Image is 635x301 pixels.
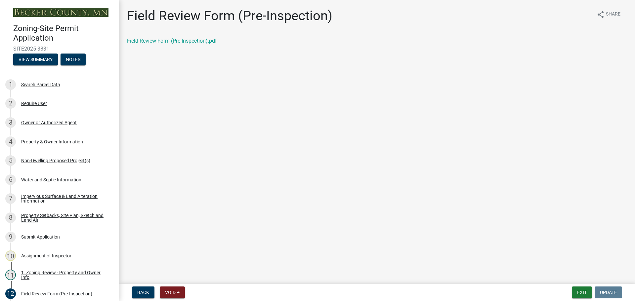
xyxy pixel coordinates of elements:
img: Becker County, Minnesota [13,8,108,17]
div: Water and Septic Information [21,177,81,182]
div: 1 [5,79,16,90]
span: Void [165,290,176,295]
div: Owner or Authorized Agent [21,120,77,125]
div: 11 [5,270,16,280]
span: Back [137,290,149,295]
button: Update [595,286,622,298]
div: 12 [5,288,16,299]
i: share [597,11,605,19]
div: 1. Zoning Review - Property and Owner Info [21,270,108,280]
div: Property Setbacks, Site Plan, Sketch and Land Alt [21,213,108,222]
div: Non-Dwelling Proposed Project(s) [21,158,90,163]
h4: Zoning-Site Permit Application [13,24,114,43]
div: Impervious Surface & Land Alteration Information [21,194,108,203]
div: 9 [5,232,16,242]
button: Void [160,286,185,298]
button: View Summary [13,54,58,65]
div: Field Review Form (Pre-Inspection) [21,291,92,296]
div: 8 [5,212,16,223]
div: Submit Application [21,235,60,239]
span: Update [600,290,617,295]
h1: Field Review Form (Pre-Inspection) [127,8,332,24]
div: 5 [5,155,16,166]
button: Exit [572,286,592,298]
button: shareShare [591,8,626,21]
div: Property & Owner Information [21,139,83,144]
div: 6 [5,174,16,185]
div: 2 [5,98,16,109]
div: 7 [5,193,16,204]
a: Field Review Form (Pre-Inspection).pdf [127,38,217,44]
button: Notes [61,54,86,65]
button: Back [132,286,154,298]
div: 10 [5,250,16,261]
div: 4 [5,136,16,147]
div: Assignment of Inspector [21,253,71,258]
wm-modal-confirm: Summary [13,57,58,62]
span: SITE2025-3831 [13,46,106,52]
div: Search Parcel Data [21,82,60,87]
wm-modal-confirm: Notes [61,57,86,62]
div: Require User [21,101,47,106]
div: 3 [5,117,16,128]
span: Share [606,11,620,19]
